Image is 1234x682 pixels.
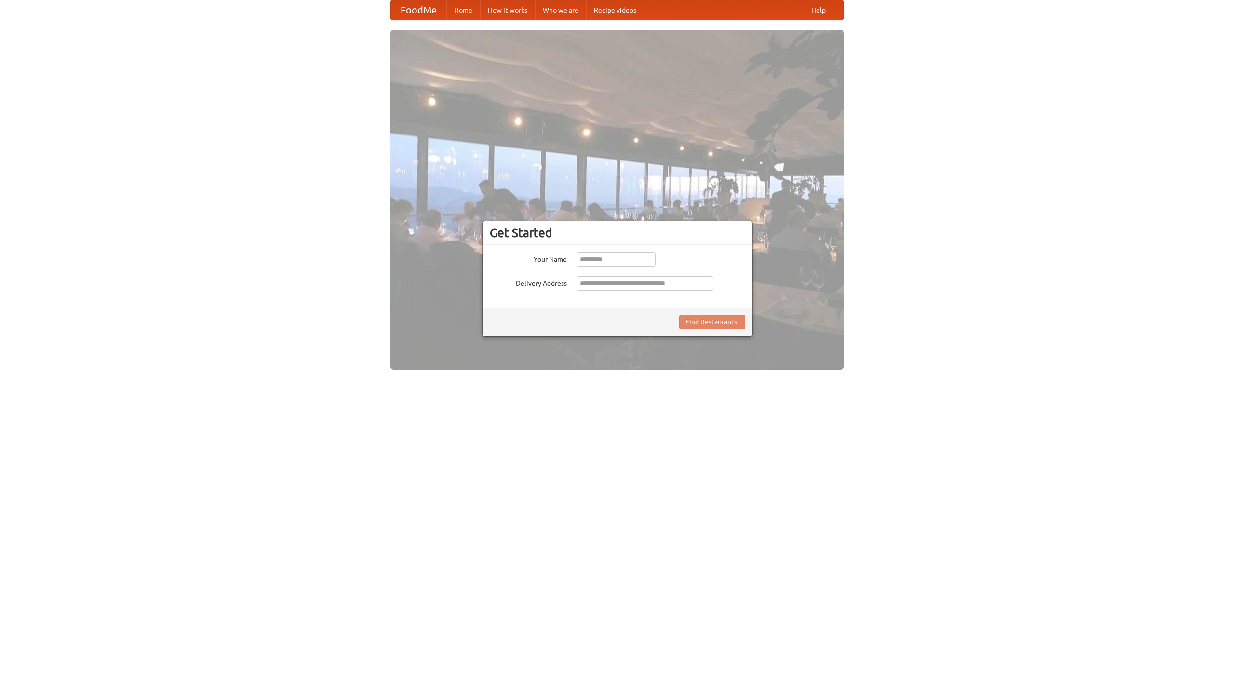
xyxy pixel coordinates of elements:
a: Home [446,0,480,20]
button: Find Restaurants! [679,315,745,329]
a: Help [804,0,833,20]
a: How it works [480,0,535,20]
a: Recipe videos [586,0,644,20]
h3: Get Started [490,226,745,240]
label: Your Name [490,252,567,264]
label: Delivery Address [490,276,567,288]
a: FoodMe [391,0,446,20]
a: Who we are [535,0,586,20]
